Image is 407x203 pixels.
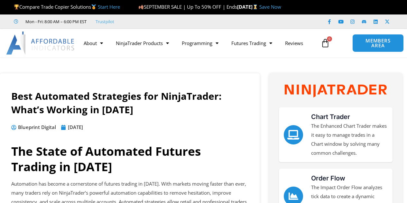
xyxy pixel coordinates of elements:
time: [DATE] [68,124,83,130]
a: Chart Trader [284,125,303,144]
a: NinjaTrader Products [109,36,175,51]
img: LogoAI | Affordable Indicators – NinjaTrader [6,32,75,55]
p: The Enhanced Chart Trader makes it easy to manage trades in a Chart window by solving many common... [311,122,388,157]
img: NinjaTrader Wordmark color RGB | Affordable Indicators – NinjaTrader [285,85,387,97]
span: Blueprint Digital [16,123,56,132]
a: 0 [311,34,339,52]
img: 🥇 [91,5,96,9]
a: Chart Trader [311,113,350,121]
nav: Menu [77,36,318,51]
b: The State of Automated Futures Trading in [DATE] [11,143,201,175]
a: Order Flow [311,174,345,182]
a: About [77,36,109,51]
h1: Best Automated Strategies for NinjaTrader: What’s Working in [DATE] [11,89,248,116]
span: Compare Trade Copier Solutions [14,4,120,10]
span: SEPTEMBER SALE | Up To 50% OFF | Ends [138,4,237,10]
a: Save Now [259,4,281,10]
a: MEMBERS AREA [352,34,403,52]
a: Reviews [279,36,310,51]
strong: [DATE] [237,4,259,10]
img: ⌛ [253,5,258,9]
a: Futures Trading [225,36,279,51]
a: Trustpilot [96,19,114,24]
span: Mon - Fri: 8:00 AM – 6:00 PM EST [24,18,87,25]
img: 🏆 [14,5,19,9]
span: 0 [327,36,332,42]
span: MEMBERS AREA [359,38,397,48]
a: Start Here [98,4,120,10]
a: Programming [175,36,225,51]
img: 🍂 [139,5,143,9]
